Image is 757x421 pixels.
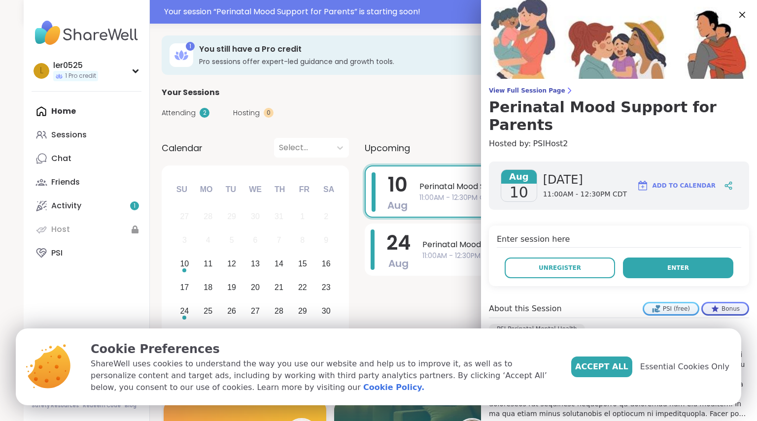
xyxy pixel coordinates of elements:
[204,304,212,318] div: 25
[162,108,196,118] span: Attending
[83,402,121,409] a: Redeem Code
[324,233,328,247] div: 9
[269,230,290,251] div: Not available Thursday, August 7th, 2025
[198,230,219,251] div: Not available Monday, August 4th, 2025
[51,177,80,188] div: Friends
[637,180,649,192] img: ShareWell Logomark
[91,358,555,393] p: ShareWell uses cookies to understand the way you use our website and help us to improve it, as we...
[180,210,189,223] div: 27
[293,179,315,200] div: Fr
[575,361,628,373] span: Accept All
[298,257,307,270] div: 15
[134,202,136,210] span: 1
[276,328,281,341] div: 4
[32,123,141,147] a: Sessions
[245,277,266,298] div: Choose Wednesday, August 20th, 2025
[269,179,291,200] div: Th
[275,257,283,270] div: 14
[275,304,283,318] div: 28
[200,108,209,118] div: 2
[489,138,749,150] h4: Hosted by:
[276,233,281,247] div: 7
[292,324,313,345] div: Choose Friday, September 5th, 2025
[227,281,236,294] div: 19
[292,230,313,251] div: Not available Friday, August 8th, 2025
[182,233,187,247] div: 3
[221,206,242,227] div: Not available Tuesday, July 29th, 2025
[322,257,331,270] div: 16
[125,402,137,409] a: Blog
[174,300,195,322] div: Choose Sunday, August 24th, 2025
[251,281,260,294] div: 20
[53,60,98,71] div: ler0525
[269,300,290,322] div: Choose Thursday, August 28th, 2025
[51,200,81,211] div: Activity
[198,324,219,345] div: Choose Monday, September 1st, 2025
[386,229,411,257] span: 24
[253,233,258,247] div: 6
[174,254,195,275] div: Choose Sunday, August 10th, 2025
[91,340,555,358] p: Cookie Preferences
[204,210,212,223] div: 28
[206,233,210,247] div: 4
[32,194,141,218] a: Activity1
[245,254,266,275] div: Choose Wednesday, August 13th, 2025
[32,147,141,170] a: Chat
[533,138,568,150] span: PSIHost2
[174,324,195,345] div: Choose Sunday, August 31st, 2025
[571,356,632,377] button: Accept All
[245,300,266,322] div: Choose Wednesday, August 27th, 2025
[245,206,266,227] div: Not available Wednesday, July 30th, 2025
[51,153,71,164] div: Chat
[489,87,749,134] a: View Full Session PagePerinatal Mood Support for Parents
[703,303,748,314] div: Bonus
[298,304,307,318] div: 29
[32,241,141,265] a: PSI
[505,258,615,278] button: Unregister
[298,281,307,294] div: 22
[221,254,242,275] div: Choose Tuesday, August 12th, 2025
[172,205,338,346] div: month 2025-08
[198,254,219,275] div: Choose Monday, August 11th, 2025
[640,361,729,373] span: Essential Cookies Only
[51,248,63,259] div: PSI
[318,179,340,200] div: Sa
[543,190,627,199] span: 11:00AM - 12:30PM CDT
[315,277,337,298] div: Choose Saturday, August 23rd, 2025
[363,382,424,393] a: Cookie Policy.
[269,324,290,345] div: Choose Thursday, September 4th, 2025
[227,304,236,318] div: 26
[269,254,290,275] div: Choose Thursday, August 14th, 2025
[32,402,79,409] a: Safety Resources
[162,141,203,155] span: Calendar
[543,172,627,188] span: [DATE]
[186,42,195,51] div: 1
[324,210,328,223] div: 2
[174,230,195,251] div: Not available Sunday, August 3rd, 2025
[365,141,410,155] span: Upcoming
[489,303,562,315] h4: About this Session
[32,170,141,194] a: Friends
[195,179,217,200] div: Mo
[388,171,408,198] span: 10
[300,328,305,341] div: 5
[489,98,749,134] h3: Perinatal Mood Support for Parents
[171,179,193,200] div: Su
[204,257,212,270] div: 11
[322,281,331,294] div: 23
[227,257,236,270] div: 12
[292,254,313,275] div: Choose Friday, August 15th, 2025
[422,251,704,261] span: 11:00AM - 12:30PM CDT
[174,277,195,298] div: Choose Sunday, August 17th, 2025
[251,304,260,318] div: 27
[324,328,328,341] div: 6
[65,72,96,80] span: 1 Pro credit
[275,281,283,294] div: 21
[419,193,703,203] span: 11:00AM - 12:30PM CDT
[221,277,242,298] div: Choose Tuesday, August 19th, 2025
[300,210,305,223] div: 1
[251,210,260,223] div: 30
[51,130,87,140] div: Sessions
[292,206,313,227] div: Not available Friday, August 1st, 2025
[180,328,189,341] div: 31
